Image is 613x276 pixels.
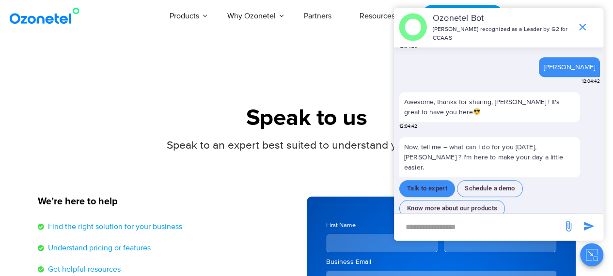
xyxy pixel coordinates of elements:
[544,62,595,72] div: [PERSON_NAME]
[573,17,592,37] span: end chat or minimize
[404,97,575,117] p: Awesome, thanks for sharing, [PERSON_NAME] ! It's great to have you here
[46,263,121,275] span: Get helpful resources
[46,221,182,232] span: Find the right solution for your business
[399,200,505,217] button: Know more about our products
[326,257,556,267] label: Business Email
[457,180,523,197] button: Schedule a demo
[399,137,580,177] p: Now, tell me – what can I do for you [DATE], [PERSON_NAME] ? I'm here to make your day a little e...
[579,216,598,236] span: send message
[582,78,600,85] span: 12:04:42
[559,216,578,236] span: send message
[399,123,417,130] span: 12:04:42
[38,105,576,132] h1: Speak to us
[399,218,558,236] div: new-msg-input
[326,221,439,230] label: First Name
[580,243,603,266] button: Close chat
[421,5,504,28] a: Request a Demo
[473,108,480,115] img: 😎
[46,242,151,254] span: Understand pricing or features
[167,138,446,152] span: Speak to an expert best suited to understand your needs
[38,197,297,206] h5: We’re here to help
[433,25,572,43] p: [PERSON_NAME] recognized as a Leader by G2 for CCAAS
[399,13,427,41] img: header
[433,12,572,25] p: Ozonetel Bot
[399,180,455,197] button: Talk to expert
